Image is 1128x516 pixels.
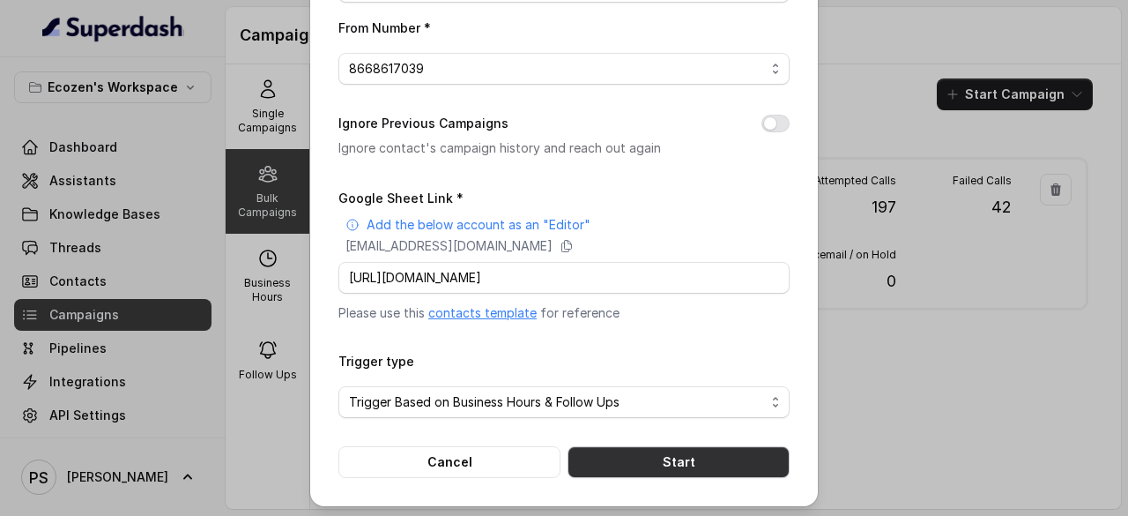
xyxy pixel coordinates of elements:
button: 8668617039 [338,53,790,85]
p: Ignore contact's campaign history and reach out again [338,138,733,159]
label: Ignore Previous Campaigns [338,113,508,134]
p: Add the below account as an "Editor" [367,216,590,234]
label: From Number * [338,20,431,35]
button: Trigger Based on Business Hours & Follow Ups [338,386,790,418]
p: Please use this for reference [338,304,790,322]
a: contacts template [428,305,537,320]
button: Cancel [338,446,560,478]
label: Trigger type [338,354,414,369]
p: [EMAIL_ADDRESS][DOMAIN_NAME] [345,237,553,255]
span: 8668617039 [349,58,765,79]
button: Start [568,446,790,478]
span: Trigger Based on Business Hours & Follow Ups [349,392,765,413]
label: Google Sheet Link * [338,191,464,206]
